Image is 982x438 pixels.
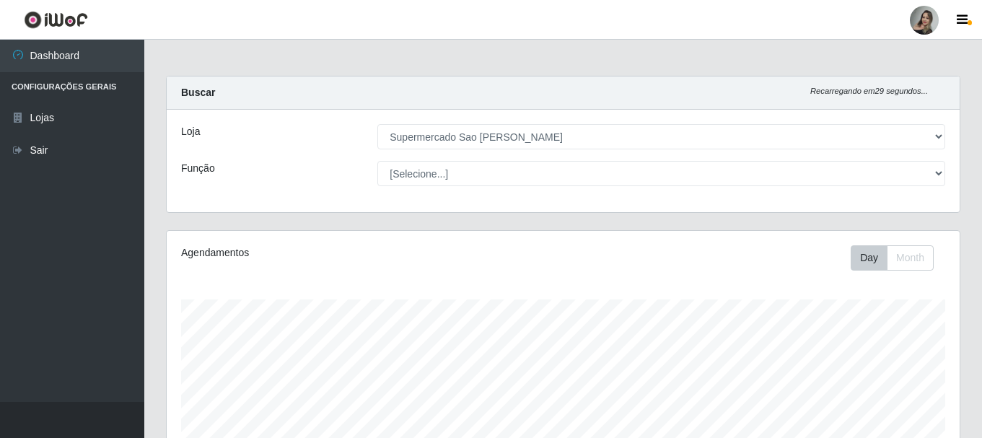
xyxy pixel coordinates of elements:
div: Agendamentos [181,245,487,260]
label: Loja [181,124,200,139]
div: First group [851,245,934,271]
button: Day [851,245,887,271]
img: CoreUI Logo [24,11,88,29]
div: Toolbar with button groups [851,245,945,271]
strong: Buscar [181,87,215,98]
label: Função [181,161,215,176]
button: Month [887,245,934,271]
i: Recarregando em 29 segundos... [810,87,928,95]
